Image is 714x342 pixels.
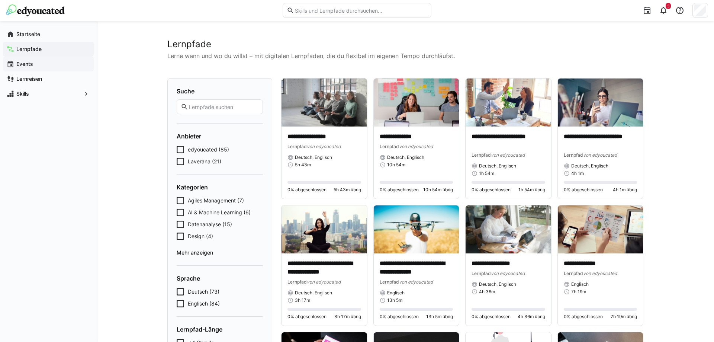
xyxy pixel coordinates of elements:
[177,275,263,282] h4: Sprache
[188,158,221,165] span: Laverana (21)
[188,103,259,110] input: Lernpfade suchen
[564,187,603,193] span: 0% abgeschlossen
[188,288,219,295] span: Deutsch (73)
[387,162,405,168] span: 10h 54m
[518,187,545,193] span: 1h 54m übrig
[472,152,491,158] span: Lernpfad
[334,187,361,193] span: 5h 43m übrig
[380,314,419,320] span: 0% abgeschlossen
[479,289,495,295] span: 4h 36m
[177,87,263,95] h4: Suche
[479,170,494,176] span: 1h 54m
[188,233,213,240] span: Design (4)
[399,144,433,149] span: von edyoucated
[571,281,589,287] span: Englisch
[426,314,453,320] span: 13h 5m übrig
[188,197,244,204] span: Agiles Management (7)
[518,314,545,320] span: 4h 36m übrig
[282,79,367,127] img: image
[188,209,251,216] span: AI & Machine Learning (6)
[558,205,643,253] img: image
[167,51,643,60] p: Lerne wann und wo du willst – mit digitalen Lernpfaden, die du flexibel im eigenen Tempo durchläu...
[558,79,643,127] img: image
[564,152,583,158] span: Lernpfad
[387,290,405,296] span: Englisch
[287,187,327,193] span: 0% abgeschlossen
[613,187,637,193] span: 4h 1m übrig
[583,271,617,276] span: von edyoucated
[307,279,341,285] span: von edyoucated
[380,144,399,149] span: Lernpfad
[571,289,586,295] span: 7h 19m
[177,249,263,256] span: Mehr anzeigen
[399,279,433,285] span: von edyoucated
[380,279,399,285] span: Lernpfad
[423,187,453,193] span: 10h 54m übrig
[294,7,427,14] input: Skills und Lernpfade durchsuchen…
[611,314,637,320] span: 7h 19m übrig
[334,314,361,320] span: 3h 17m übrig
[387,154,424,160] span: Deutsch, Englisch
[177,326,263,333] h4: Lernpfad-Länge
[295,297,310,303] span: 3h 17m
[295,154,332,160] span: Deutsch, Englisch
[564,314,603,320] span: 0% abgeschlossen
[295,290,332,296] span: Deutsch, Englisch
[472,314,511,320] span: 0% abgeschlossen
[177,183,263,191] h4: Kategorien
[571,170,584,176] span: 4h 1m
[188,300,220,307] span: Englisch (84)
[667,4,669,8] span: 3
[491,271,525,276] span: von edyoucated
[177,132,263,140] h4: Anbieter
[472,271,491,276] span: Lernpfad
[167,39,643,50] h2: Lernpfade
[564,271,583,276] span: Lernpfad
[380,187,419,193] span: 0% abgeschlossen
[188,146,229,153] span: edyoucated (85)
[479,281,516,287] span: Deutsch, Englisch
[491,152,525,158] span: von edyoucated
[374,79,459,127] img: image
[295,162,311,168] span: 5h 43m
[282,205,367,253] img: image
[479,163,516,169] span: Deutsch, Englisch
[374,205,459,253] img: image
[583,152,617,158] span: von edyoucated
[387,297,402,303] span: 13h 5m
[287,314,327,320] span: 0% abgeschlossen
[466,205,551,253] img: image
[287,279,307,285] span: Lernpfad
[307,144,341,149] span: von edyoucated
[472,187,511,193] span: 0% abgeschlossen
[571,163,608,169] span: Deutsch, Englisch
[287,144,307,149] span: Lernpfad
[466,79,551,127] img: image
[188,221,232,228] span: Datenanalyse (15)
